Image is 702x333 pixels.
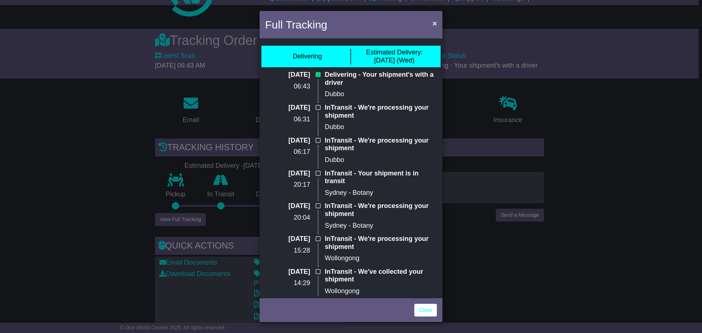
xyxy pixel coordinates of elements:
[325,71,437,87] p: Delivering - Your shipment's with a driver
[325,170,437,185] p: InTransit - Your shipment is in transit
[366,49,423,64] div: [DATE] (Wed)
[429,16,441,31] button: Close
[265,116,310,124] p: 06:31
[414,304,437,317] a: Close
[265,104,310,112] p: [DATE]
[265,83,310,91] p: 06:43
[265,235,310,243] p: [DATE]
[325,235,437,251] p: InTransit - We're processing your shipment
[433,19,437,27] span: ×
[265,181,310,189] p: 20:17
[265,279,310,287] p: 14:29
[325,189,437,197] p: Sydney - Botany
[265,16,327,33] h4: Full Tracking
[366,49,423,56] span: Estimated Delivery:
[265,202,310,210] p: [DATE]
[325,268,437,284] p: InTransit - We've collected your shipment
[325,156,437,164] p: Dubbo
[325,123,437,131] p: Dubbo
[325,254,437,262] p: Wollongong
[325,137,437,152] p: InTransit - We're processing your shipment
[265,71,310,79] p: [DATE]
[265,247,310,255] p: 15:28
[325,202,437,218] p: InTransit - We're processing your shipment
[325,104,437,120] p: InTransit - We're processing your shipment
[265,148,310,156] p: 06:17
[325,287,437,295] p: Wollongong
[265,214,310,222] p: 20:04
[265,268,310,276] p: [DATE]
[325,90,437,98] p: Dubbo
[292,53,322,61] div: Delivering
[265,170,310,178] p: [DATE]
[325,222,437,230] p: Sydney - Botany
[265,137,310,145] p: [DATE]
